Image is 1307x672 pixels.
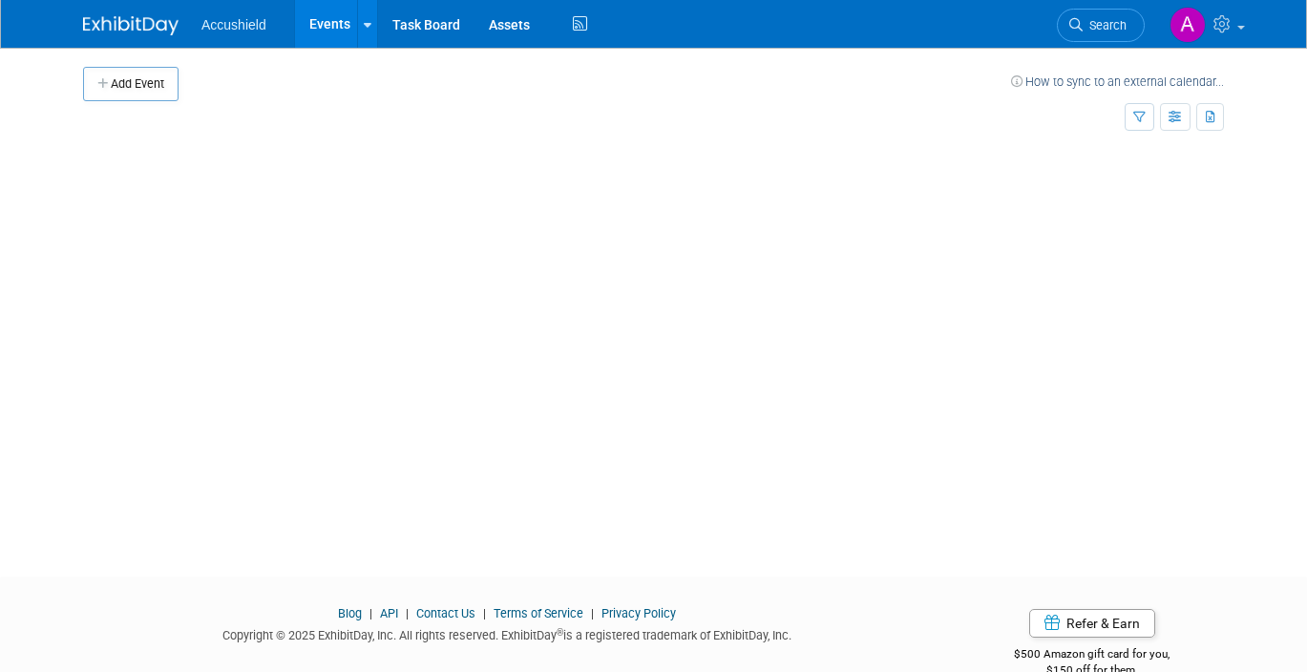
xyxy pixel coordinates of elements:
[365,606,377,620] span: |
[494,606,583,620] a: Terms of Service
[1029,609,1155,638] a: Refer & Earn
[557,627,563,638] sup: ®
[401,606,413,620] span: |
[201,17,266,32] span: Accushield
[83,622,932,644] div: Copyright © 2025 ExhibitDay, Inc. All rights reserved. ExhibitDay is a registered trademark of Ex...
[338,606,362,620] a: Blog
[1083,18,1127,32] span: Search
[416,606,475,620] a: Contact Us
[1057,9,1145,42] a: Search
[83,16,179,35] img: ExhibitDay
[601,606,676,620] a: Privacy Policy
[83,67,179,101] button: Add Event
[1170,7,1206,43] img: Alexandria Cantrell
[380,606,398,620] a: API
[586,606,599,620] span: |
[1011,74,1224,89] a: How to sync to an external calendar...
[478,606,491,620] span: |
